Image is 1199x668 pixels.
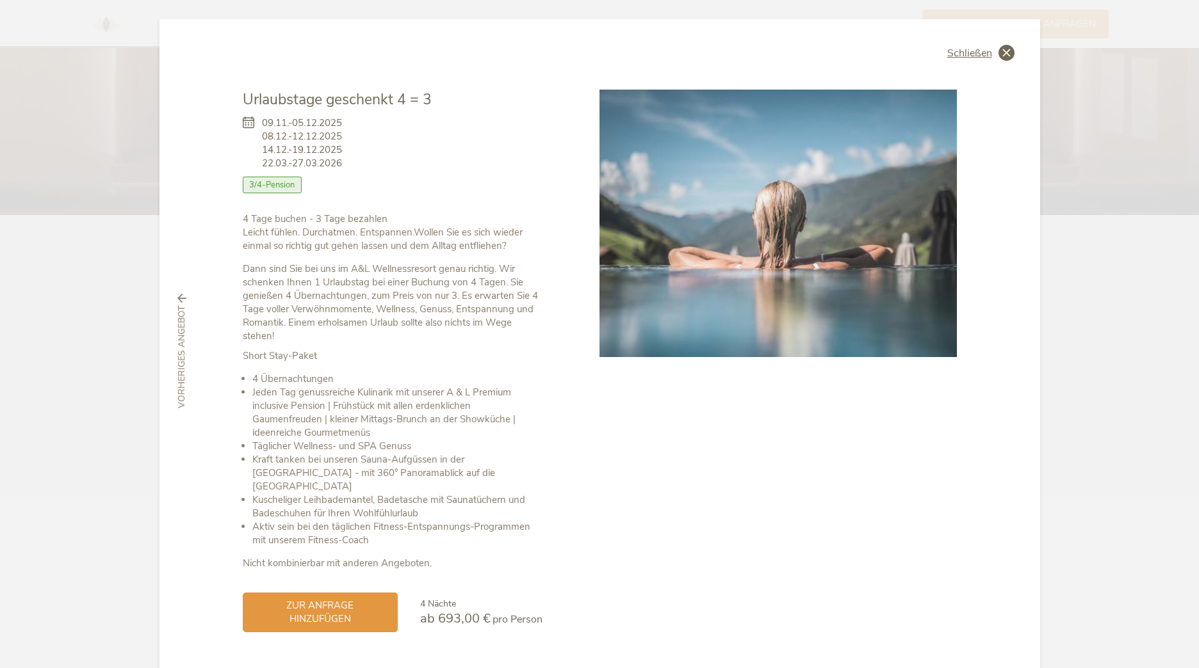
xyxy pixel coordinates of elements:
li: Kuscheliger Leihbademantel, Badetasche mit Saunatüchern und Badeschuhen für Ihren Wohlfühlurlaub [252,493,542,520]
span: Schließen [947,48,992,58]
img: Urlaubstage geschenkt 4 = 3 [599,90,957,357]
li: Kraft tanken bei unseren Sauna-Aufgüssen in der [GEOGRAPHIC_DATA] - mit 360° Panoramablick auf di... [252,453,542,493]
p: Dann sind Sie bei uns im A&L Wellnessresort genau richtig. Wir schenken Ihnen 1 Urlaubstag bei ei... [243,262,542,343]
strong: Wollen Sie es sich wieder einmal so richtig gut gehen lassen und dem Alltag entfliehen? [243,226,523,252]
span: 3/4-Pension [243,177,302,193]
li: 4 Übernachtungen [252,372,542,386]
p: Leicht fühlen. Durchatmen. Entspannen. [243,212,542,253]
li: Täglicher Wellness- und SPA Genuss [252,440,542,453]
b: 4 Tage buchen - 3 Tage bezahlen [243,212,387,225]
strong: Short Stay-Paket [243,349,317,362]
span: 09.11.-05.12.2025 08.12.-12.12.2025 14.12.-19.12.2025 22.03.-27.03.2026 [262,116,342,170]
li: Jeden Tag genussreiche Kulinarik mit unserer A & L Premium inclusive Pension | Frühstück mit alle... [252,386,542,440]
span: vorheriges Angebot [175,306,188,409]
span: Urlaubstage geschenkt 4 = 3 [243,90,432,109]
